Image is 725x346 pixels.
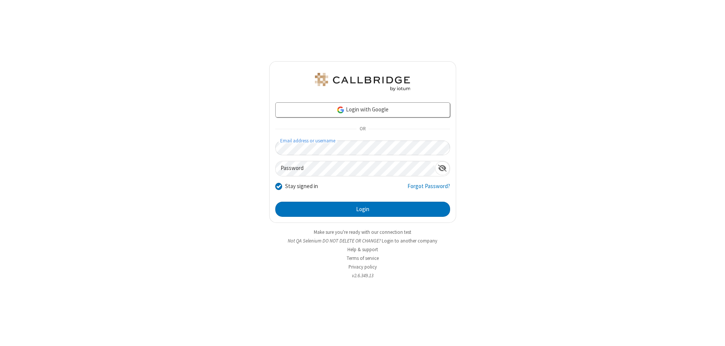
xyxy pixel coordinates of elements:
input: Password [276,161,435,176]
input: Email address or username [275,141,450,155]
a: Terms of service [347,255,379,261]
a: Help & support [347,246,378,253]
a: Login with Google [275,102,450,117]
a: Privacy policy [349,264,377,270]
img: google-icon.png [336,106,345,114]
li: v2.6.349.13 [269,272,456,279]
div: Show password [435,161,450,175]
li: Not QA Selenium DO NOT DELETE OR CHANGE? [269,237,456,244]
span: OR [356,124,369,134]
label: Stay signed in [285,182,318,191]
button: Login to another company [382,237,437,244]
img: QA Selenium DO NOT DELETE OR CHANGE [313,73,412,91]
a: Forgot Password? [407,182,450,196]
button: Login [275,202,450,217]
a: Make sure you're ready with our connection test [314,229,411,235]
